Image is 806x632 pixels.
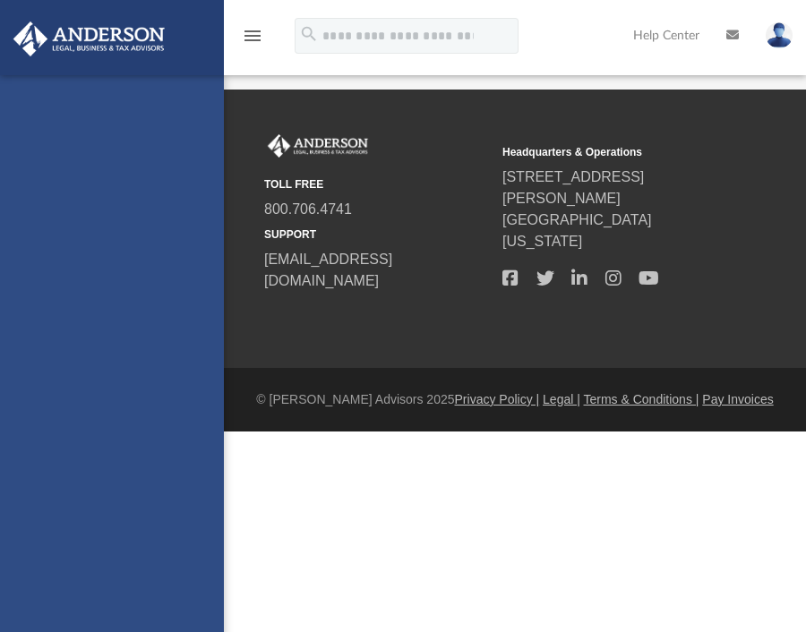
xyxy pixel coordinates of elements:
[264,252,392,288] a: [EMAIL_ADDRESS][DOMAIN_NAME]
[502,144,728,160] small: Headquarters & Operations
[8,21,170,56] img: Anderson Advisors Platinum Portal
[502,169,644,206] a: [STREET_ADDRESS][PERSON_NAME]
[264,226,490,243] small: SUPPORT
[455,392,540,406] a: Privacy Policy |
[766,22,793,48] img: User Pic
[702,392,773,406] a: Pay Invoices
[543,392,580,406] a: Legal |
[584,392,699,406] a: Terms & Conditions |
[502,212,652,249] a: [GEOGRAPHIC_DATA][US_STATE]
[242,34,263,47] a: menu
[299,24,319,44] i: search
[264,176,490,192] small: TOLL FREE
[224,390,806,409] div: © [PERSON_NAME] Advisors 2025
[264,201,352,217] a: 800.706.4741
[242,25,263,47] i: menu
[264,134,372,158] img: Anderson Advisors Platinum Portal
